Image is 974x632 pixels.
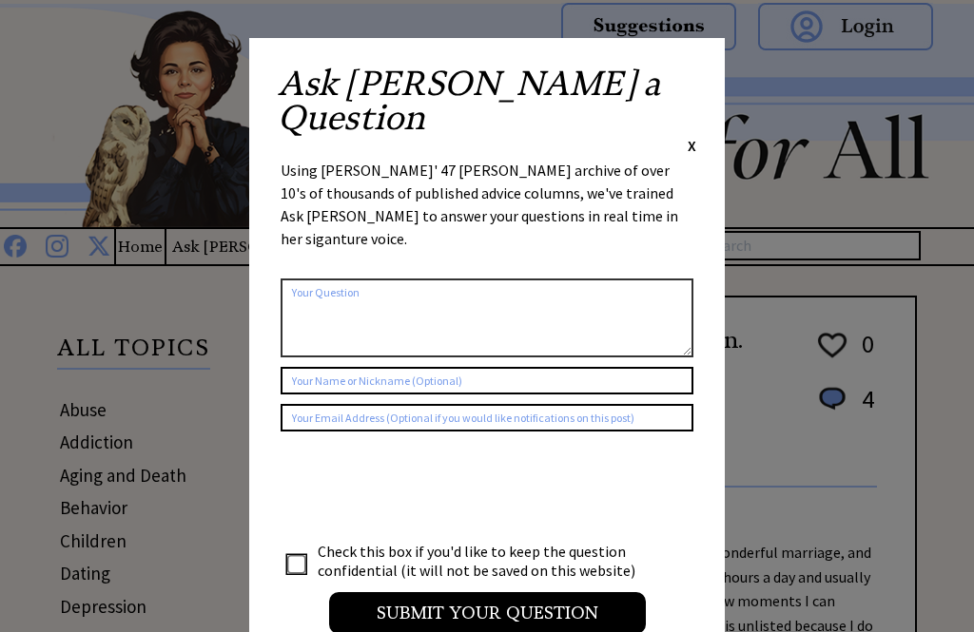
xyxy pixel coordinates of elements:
[281,450,570,525] iframe: reCAPTCHA
[281,404,693,431] input: Your Email Address (Optional if you would like notifications on this post)
[281,159,693,269] div: Using [PERSON_NAME]' 47 [PERSON_NAME] archive of over 10's of thousands of published advice colum...
[688,136,696,155] span: X
[278,67,696,135] h2: Ask [PERSON_NAME] a Question
[317,541,653,581] td: Check this box if you'd like to keep the question confidential (it will not be saved on this webs...
[281,367,693,394] input: Your Name or Nickname (Optional)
